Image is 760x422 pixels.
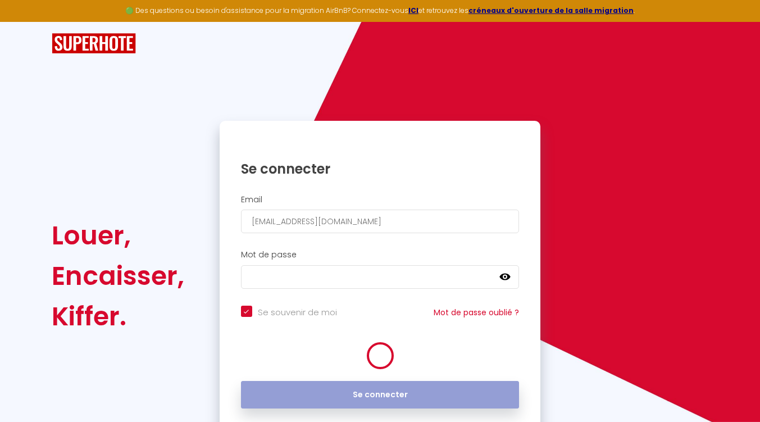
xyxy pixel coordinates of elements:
div: Encaisser, [52,256,184,296]
button: Se connecter [241,381,520,409]
img: SuperHote logo [52,33,136,54]
div: Kiffer. [52,296,184,337]
h2: Email [241,195,520,205]
h1: Se connecter [241,160,520,178]
div: Louer, [52,215,184,256]
a: créneaux d'ouverture de la salle migration [468,6,634,15]
h2: Mot de passe [241,250,520,260]
a: Mot de passe oublié ? [434,307,519,318]
a: ICI [408,6,418,15]
input: Ton Email [241,210,520,233]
